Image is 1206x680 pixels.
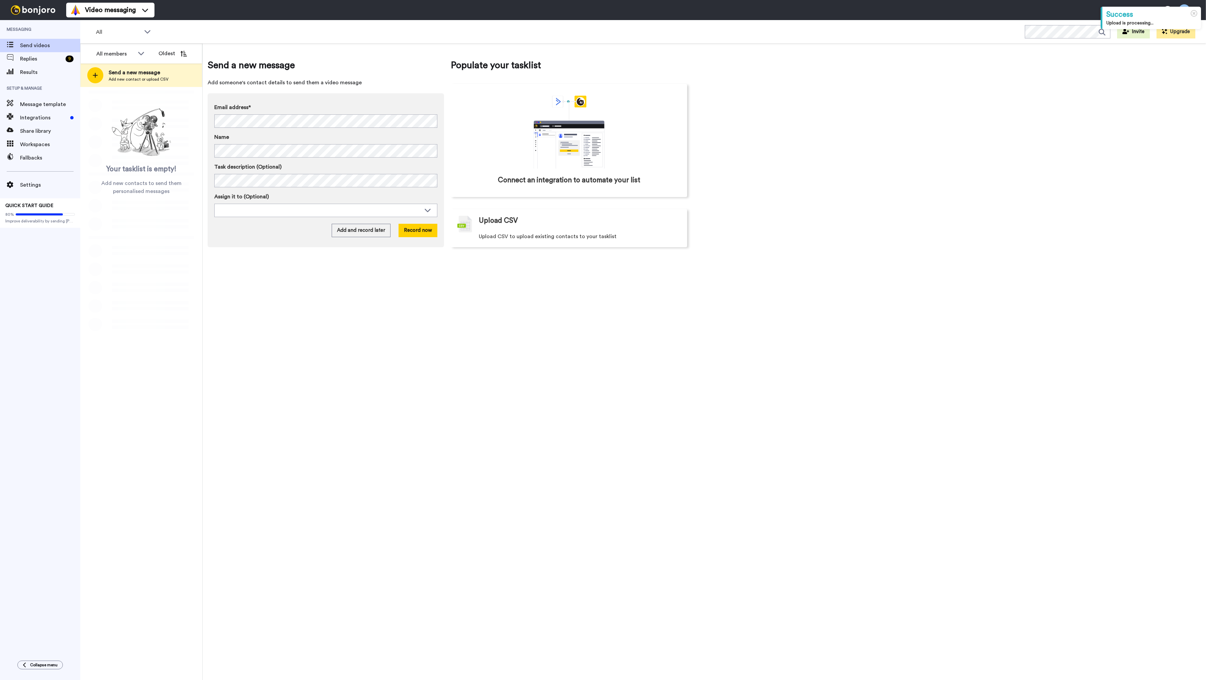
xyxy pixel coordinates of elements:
span: Results [20,68,80,76]
span: Send a new message [109,69,169,77]
div: animation [519,96,619,169]
span: Share library [20,127,80,135]
label: Task description (Optional) [214,163,437,171]
span: Video messaging [85,5,136,15]
img: csv-grey.png [457,216,472,232]
img: vm-color.svg [70,5,81,15]
button: Oldest [153,47,192,60]
span: Add new contacts to send them personalised messages [90,179,192,195]
div: Upload is processing... [1106,20,1197,26]
span: Populate your tasklist [451,59,687,72]
button: Add and record later [332,224,391,237]
button: Collapse menu [17,661,63,669]
span: Name [214,133,229,141]
img: bj-logo-header-white.svg [8,5,58,15]
span: QUICK START GUIDE [5,203,53,208]
button: Upgrade [1157,25,1195,38]
span: Add someone's contact details to send them a video message [208,79,444,87]
button: Invite [1117,25,1150,38]
span: Replies [20,55,63,63]
div: 9 [66,56,74,62]
span: Upload CSV to upload existing contacts to your tasklist [479,232,617,240]
div: All members [96,50,134,58]
img: ready-set-action.png [108,106,175,159]
span: Send videos [20,41,80,50]
span: Connect an integration to automate your list [498,175,640,185]
span: Improve deliverability by sending [PERSON_NAME]’s from your own email [5,218,75,224]
button: Record now [399,224,437,237]
span: All [96,28,141,36]
label: Email address* [214,103,437,111]
span: Workspaces [20,140,80,149]
span: Send a new message [208,59,444,72]
span: Fallbacks [20,154,80,162]
span: Collapse menu [30,662,58,668]
span: Your tasklist is empty! [106,164,177,174]
div: Success [1106,9,1197,20]
span: 80% [5,212,14,217]
span: Add new contact or upload CSV [109,77,169,82]
span: Upload CSV [479,216,518,226]
span: Settings [20,181,80,189]
span: Message template [20,100,80,108]
span: Integrations [20,114,68,122]
label: Assign it to (Optional) [214,193,437,201]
